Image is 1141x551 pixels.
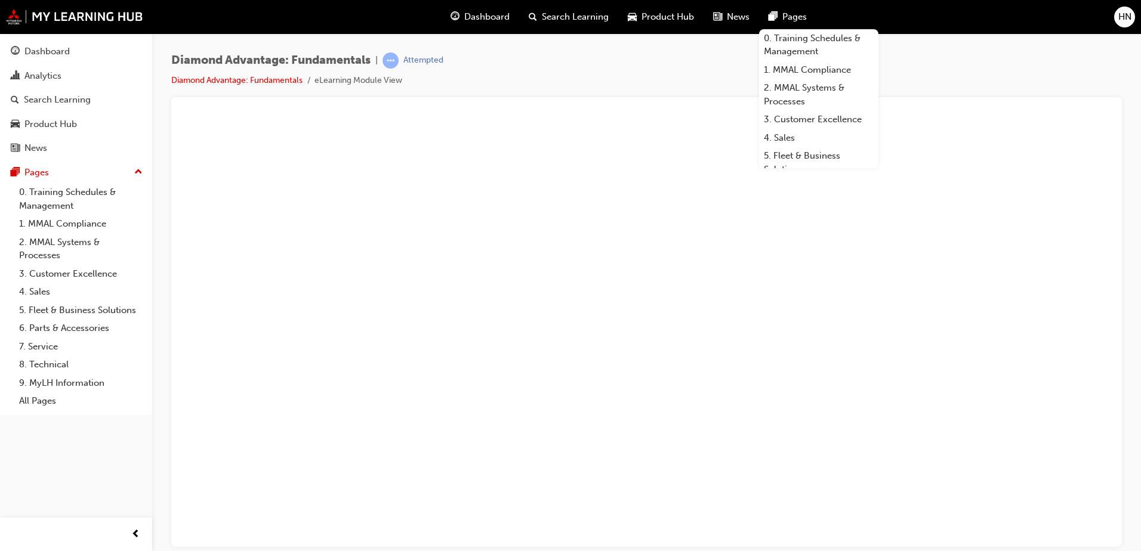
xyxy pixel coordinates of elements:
a: Diamond Advantage: Fundamentals [171,75,303,85]
a: All Pages [14,392,147,410]
a: 3. Customer Excellence [14,265,147,283]
a: Product Hub [5,113,147,135]
div: Product Hub [24,117,77,131]
li: eLearning Module View [314,74,402,88]
a: Search Learning [5,89,147,111]
span: prev-icon [131,527,140,542]
span: Pages [782,10,807,24]
a: 2. MMAL Systems & Processes [759,79,878,110]
span: learningRecordVerb_ATTEMPT-icon [383,52,399,69]
a: 6. Parts & Accessories [14,319,147,338]
a: Analytics [5,65,147,87]
button: DashboardAnalyticsSearch LearningProduct HubNews [5,38,147,162]
div: Search Learning [24,93,91,107]
a: 0. Training Schedules & Management [14,183,147,215]
span: Search Learning [542,10,609,24]
span: chart-icon [11,71,20,82]
span: search-icon [529,10,537,24]
span: Diamond Advantage: Fundamentals [171,54,371,67]
span: guage-icon [11,47,20,57]
a: 8. Technical [14,355,147,374]
a: search-iconSearch Learning [519,5,618,29]
a: 4. Sales [14,283,147,301]
img: mmal [6,9,143,24]
span: guage-icon [451,10,460,24]
a: 5. Fleet & Business Solutions [14,301,147,320]
span: | [375,54,378,67]
div: Dashboard [24,45,70,58]
button: HN [1114,7,1135,27]
a: car-iconProduct Hub [618,5,704,29]
button: Pages [5,162,147,184]
span: news-icon [11,143,20,154]
a: 0. Training Schedules & Management [759,29,878,61]
span: Product Hub [642,10,694,24]
span: news-icon [713,10,722,24]
span: car-icon [628,10,637,24]
a: Dashboard [5,41,147,63]
div: News [24,141,47,155]
a: 7. Service [14,338,147,356]
a: 1. MMAL Compliance [759,61,878,79]
a: 9. MyLH Information [14,374,147,392]
span: Dashboard [464,10,510,24]
a: News [5,137,147,159]
a: 2. MMAL Systems & Processes [14,233,147,265]
span: News [727,10,750,24]
a: 1. MMAL Compliance [14,215,147,233]
div: Attempted [403,55,443,66]
a: 4. Sales [759,129,878,147]
a: guage-iconDashboard [441,5,519,29]
div: Analytics [24,69,61,83]
span: search-icon [11,95,19,106]
a: 5. Fleet & Business Solutions [759,147,878,178]
a: pages-iconPages [759,5,816,29]
span: HN [1118,10,1131,24]
span: pages-icon [769,10,778,24]
span: pages-icon [11,168,20,178]
span: up-icon [134,165,143,180]
a: news-iconNews [704,5,759,29]
div: Pages [24,166,49,179]
span: car-icon [11,119,20,130]
a: 3. Customer Excellence [759,110,878,129]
